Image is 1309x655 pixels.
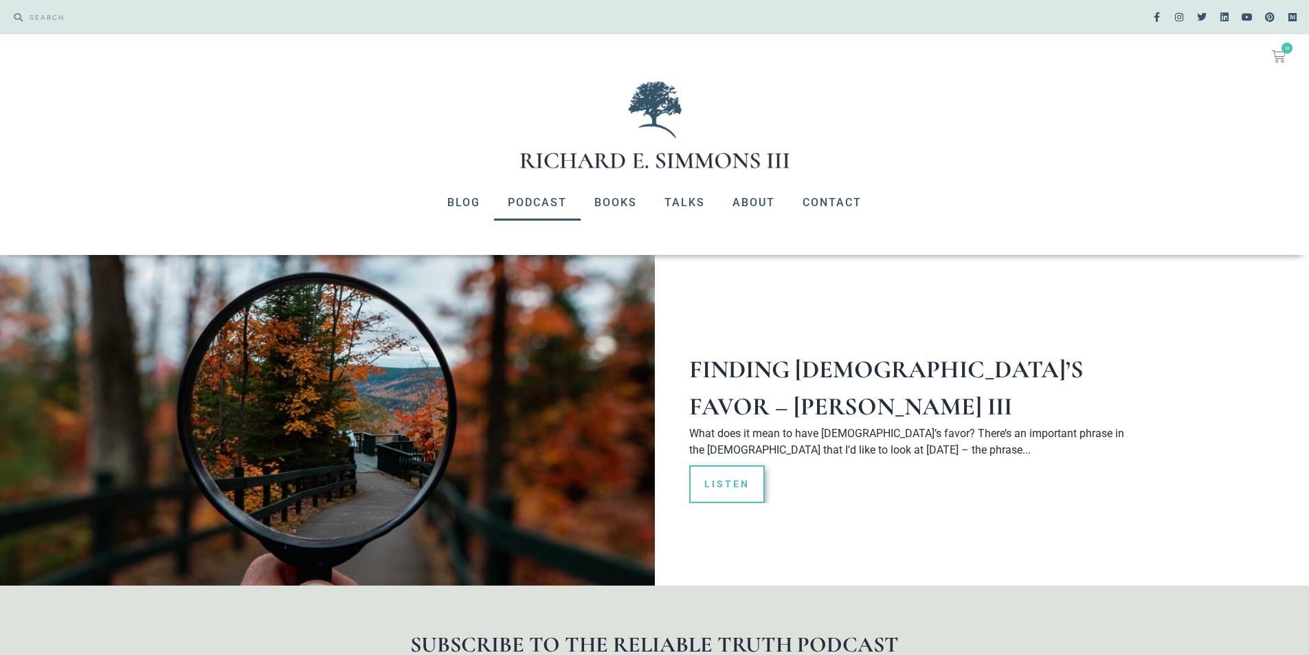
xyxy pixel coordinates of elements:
[689,425,1129,458] p: What does it mean to have [DEMOGRAPHIC_DATA]’s favor? There’s an important phrase in the [DEMOGRA...
[651,185,719,221] a: Talks
[23,7,648,27] input: SEARCH
[494,185,581,221] a: Podcast
[689,355,1084,421] a: Finding [DEMOGRAPHIC_DATA]’s Favor – [PERSON_NAME] III
[1255,41,1302,71] a: 0
[719,185,789,221] a: About
[434,185,494,221] a: Blog
[1282,43,1293,54] span: 0
[581,185,651,221] a: Books
[789,185,875,221] a: Contact
[689,465,765,503] a: Read more about Finding God’s Favor – Richard E. Simmons III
